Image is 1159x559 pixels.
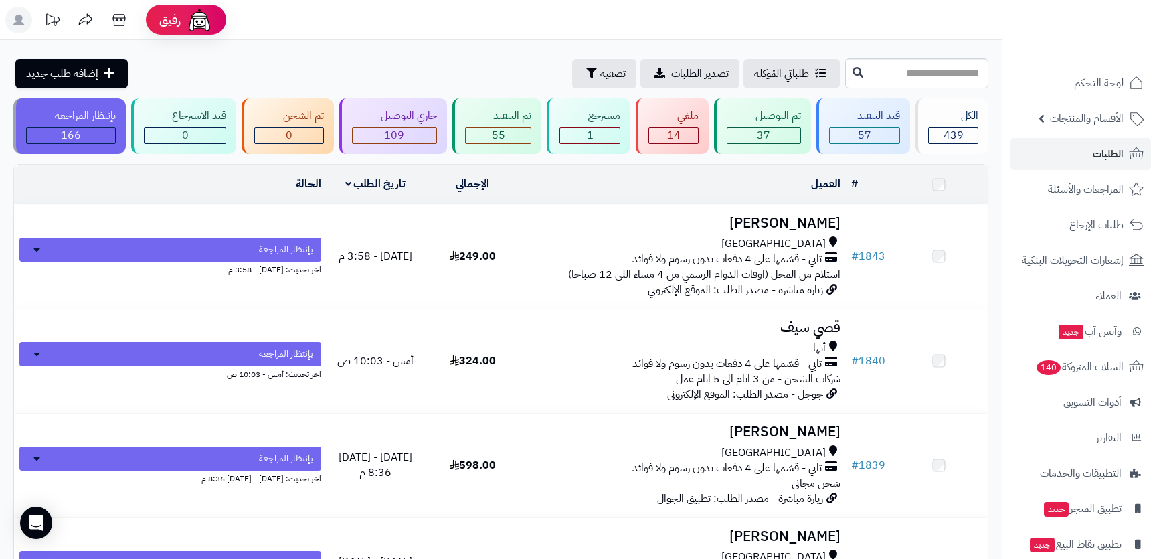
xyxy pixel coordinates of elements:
a: # [851,176,858,192]
span: 57 [858,127,871,143]
div: الكل [928,108,978,124]
span: لوحة التحكم [1074,74,1124,92]
span: السلات المتروكة [1035,357,1124,376]
span: [GEOGRAPHIC_DATA] [721,445,826,461]
span: 166 [61,127,81,143]
span: 37 [757,127,770,143]
span: 140 [1037,360,1061,375]
a: التقارير [1010,422,1151,454]
a: تم الشحن 0 [239,98,337,154]
span: تصفية [600,66,626,82]
a: تم التنفيذ 55 [450,98,545,154]
span: 109 [384,127,404,143]
span: أدوات التسويق [1063,393,1122,412]
span: تابي - قسّمها على 4 دفعات بدون رسوم ولا فوائد [632,461,822,476]
span: جوجل - مصدر الطلب: الموقع الإلكتروني [667,386,823,402]
div: تم الشحن [254,108,324,124]
a: طلبات الإرجاع [1010,209,1151,241]
div: 57 [830,128,900,143]
a: قيد الاسترجاع 0 [128,98,240,154]
a: بإنتظار المراجعة 166 [11,98,128,154]
a: تطبيق المتجرجديد [1010,493,1151,525]
span: [DATE] - [DATE] 8:36 م [339,449,412,481]
div: 166 [27,128,115,143]
h3: [PERSON_NAME] [527,216,840,231]
span: 0 [286,127,292,143]
span: طلبات الإرجاع [1069,216,1124,234]
span: جديد [1030,538,1055,552]
span: زيارة مباشرة - مصدر الطلب: الموقع الإلكتروني [648,282,823,298]
span: أبها [813,341,826,356]
a: لوحة التحكم [1010,67,1151,99]
span: إضافة طلب جديد [26,66,98,82]
div: تم التوصيل [727,108,801,124]
a: أدوات التسويق [1010,386,1151,418]
a: مسترجع 1 [544,98,633,154]
a: السلات المتروكة140 [1010,351,1151,383]
div: تم التنفيذ [465,108,532,124]
div: ملغي [648,108,699,124]
div: اخر تحديث: [DATE] - [DATE] 8:36 م [19,471,321,485]
div: 1 [560,128,620,143]
a: تاريخ الطلب [345,176,406,192]
span: # [851,248,859,264]
a: طلباتي المُوكلة [743,59,840,88]
span: 324.00 [450,353,496,369]
span: أمس - 10:03 ص [337,353,414,369]
div: قيد الاسترجاع [144,108,227,124]
a: إضافة طلب جديد [15,59,128,88]
a: الإجمالي [456,176,489,192]
a: التطبيقات والخدمات [1010,457,1151,489]
span: رفيق [159,12,181,28]
span: العملاء [1095,287,1122,305]
div: 55 [466,128,531,143]
a: ملغي 14 [633,98,711,154]
h3: [PERSON_NAME] [527,424,840,440]
span: 249.00 [450,248,496,264]
span: 1 [587,127,594,143]
span: 439 [944,127,964,143]
div: اخر تحديث: [DATE] - 3:58 م [19,262,321,276]
img: logo-2.png [1068,35,1146,64]
h3: [PERSON_NAME] [527,529,840,544]
div: قيد التنفيذ [829,108,901,124]
div: بإنتظار المراجعة [26,108,116,124]
button: تصفية [572,59,636,88]
a: المراجعات والأسئلة [1010,173,1151,206]
a: وآتس آبجديد [1010,315,1151,347]
span: جديد [1059,325,1083,339]
a: الطلبات [1010,138,1151,170]
a: قيد التنفيذ 57 [814,98,913,154]
a: تصدير الطلبات [640,59,739,88]
span: الطلبات [1093,145,1124,163]
span: [GEOGRAPHIC_DATA] [721,236,826,252]
a: العملاء [1010,280,1151,312]
a: #1839 [851,457,885,473]
h3: قصي سيف [527,320,840,335]
span: التقارير [1096,428,1122,447]
span: طلباتي المُوكلة [754,66,809,82]
div: 14 [649,128,698,143]
a: تحديثات المنصة [35,7,69,37]
span: إشعارات التحويلات البنكية [1022,251,1124,270]
div: 37 [727,128,800,143]
a: #1840 [851,353,885,369]
div: 0 [145,128,226,143]
span: تابي - قسّمها على 4 دفعات بدون رسوم ولا فوائد [632,252,822,267]
div: Open Intercom Messenger [20,507,52,539]
span: تصدير الطلبات [671,66,729,82]
span: 598.00 [450,457,496,473]
a: جاري التوصيل 109 [337,98,450,154]
div: 109 [353,128,436,143]
span: استلام من المحل (اوقات الدوام الرسمي من 4 مساء اللى 12 صباحا) [568,266,840,283]
span: # [851,353,859,369]
img: ai-face.png [186,7,213,33]
span: تطبيق المتجر [1043,499,1122,518]
div: مسترجع [559,108,620,124]
span: تابي - قسّمها على 4 دفعات بدون رسوم ولا فوائد [632,356,822,372]
span: المراجعات والأسئلة [1048,180,1124,199]
span: التطبيقات والخدمات [1040,464,1122,483]
div: 0 [255,128,323,143]
a: الحالة [296,176,321,192]
span: شحن مجاني [792,475,840,491]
